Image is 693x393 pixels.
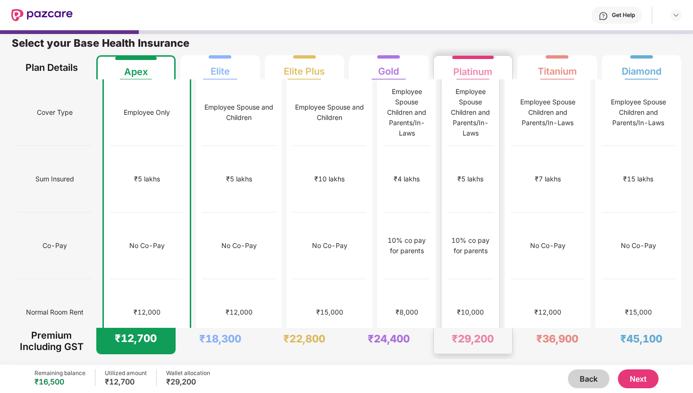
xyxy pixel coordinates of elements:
div: Platinum [453,59,492,77]
img: svg+xml;base64,PHN2ZyBpZD0iRHJvcGRvd24tMzJ4MzIiIHhtbG5zPSJodHRwOi8vd3d3LnczLm9yZy8yMDAwL3N2ZyIgd2... [672,11,680,19]
div: ₹8,000 [396,307,418,317]
div: Employee Spouse Children and Parents/In-Laws [511,97,584,128]
div: Apex [124,59,148,77]
div: ₹29,200 [452,332,494,345]
span: Sum Insured [35,170,74,188]
div: ₹45,100 [620,332,662,345]
div: ₹12,700 [115,332,157,345]
div: ₹5 lakhs [226,174,252,184]
div: ₹29,200 [166,377,210,386]
span: Normal Room Rent [26,303,84,321]
div: Employee Spouse Children and Parents/In-Laws [448,86,493,138]
div: No Co-Pay [621,240,656,251]
div: 10% co pay for parents [448,235,493,256]
div: ₹5 lakhs [457,174,483,184]
div: ₹22,800 [283,332,325,345]
div: Elite [211,58,230,77]
div: Elite Plus [284,58,325,77]
button: Back [568,369,609,388]
div: Select your Base Health Insurance [12,36,681,55]
img: svg+xml;base64,PHN2ZyBpZD0iSGVscC0zMngzMiIgeG1sbnM9Imh0dHA6Ly93d3cudzMub3JnLzIwMDAvc3ZnIiB3aWR0aD... [599,11,608,21]
button: Next [618,369,659,388]
img: New Pazcare Logo [11,9,73,21]
div: ₹15,000 [625,307,652,317]
div: ₹24,400 [368,332,410,345]
span: Co-Pay [42,237,67,255]
div: Employee Spouse Children and Parents/In-Laws [383,86,430,138]
div: Diamond [622,58,661,77]
div: ₹15 lakhs [623,174,653,184]
div: Remaining balance [34,369,85,377]
div: No Co-Pay [312,240,347,251]
div: ₹5 lakhs [134,174,160,184]
div: Premium Including GST [18,328,85,354]
div: ₹16,500 [34,377,85,386]
div: ₹10,000 [457,307,484,317]
span: Cover Type [37,103,73,121]
div: No Co-Pay [129,240,165,251]
div: Employee Spouse and Children [202,102,276,123]
div: Titanium [538,58,577,77]
div: Wallet allocation [166,369,210,377]
div: Utilized amount [105,369,147,377]
div: No Co-Pay [530,240,566,251]
div: ₹36,900 [536,332,578,345]
div: Gold [378,58,399,77]
div: Plan Details [18,55,85,79]
div: ₹12,000 [226,307,253,317]
div: ₹12,000 [534,307,561,317]
div: No Co-Pay [221,240,257,251]
div: 10% co pay for parents [383,235,430,256]
div: ₹12,000 [134,307,161,317]
div: ₹10 lakhs [314,174,345,184]
div: ₹4 lakhs [394,174,420,184]
div: Employee Spouse and Children [293,102,366,123]
div: Employee Spouse Children and Parents/In-Laws [601,97,675,128]
div: Employee Only [124,107,170,118]
div: ₹15,000 [316,307,343,317]
div: ₹12,700 [105,377,147,386]
div: ₹7 lakhs [535,174,561,184]
div: Get Help [612,11,635,19]
div: ₹18,300 [199,332,241,345]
